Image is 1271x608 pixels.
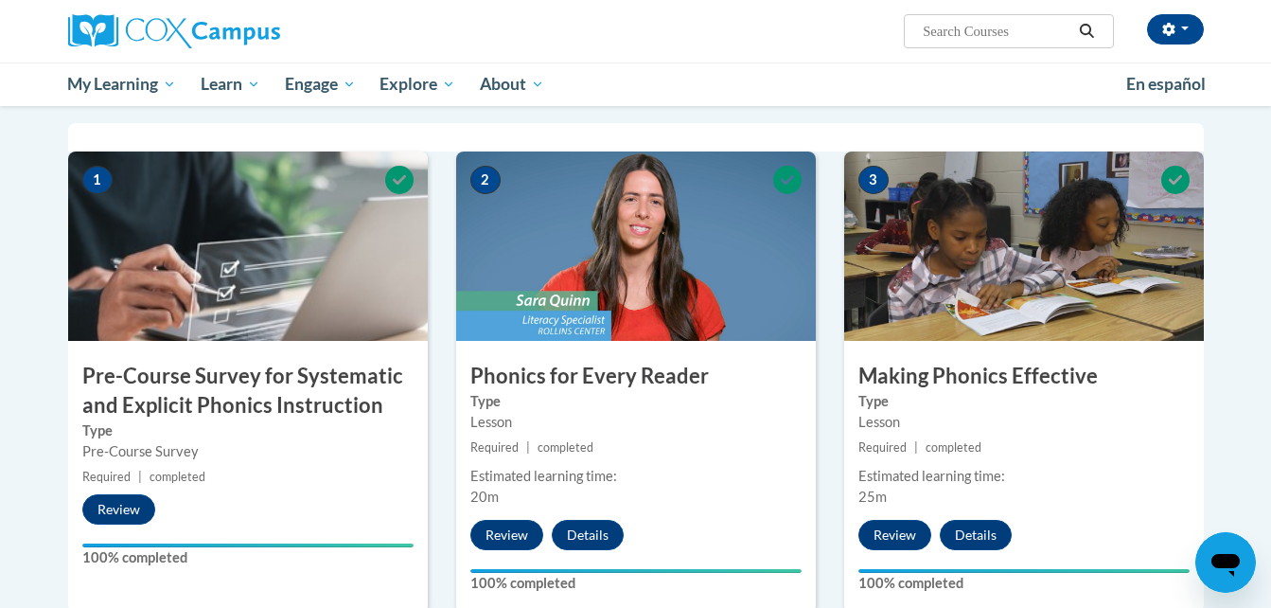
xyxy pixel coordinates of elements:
div: Lesson [470,412,802,433]
iframe: Button to launch messaging window, conversation in progress [1195,532,1256,593]
img: Course Image [844,152,1204,341]
img: Cox Campus [68,14,280,48]
button: Search [1072,20,1101,43]
div: Estimated learning time: [470,466,802,487]
button: Review [82,494,155,525]
span: completed [538,440,593,455]
span: 3 [858,166,889,194]
span: 25m [858,489,887,505]
div: Lesson [858,412,1190,433]
div: Main menu [40,63,1232,106]
span: 2 [470,166,501,194]
span: | [914,440,918,455]
span: Required [470,440,519,455]
button: Details [940,520,1012,550]
img: Course Image [456,152,816,341]
div: Estimated learning time: [858,466,1190,487]
span: My Learning [67,73,176,96]
span: completed [926,440,981,455]
span: Required [858,440,907,455]
span: Required [82,470,131,484]
span: | [526,440,530,455]
span: completed [150,470,205,484]
a: Learn [188,63,273,106]
span: Engage [285,73,356,96]
h3: Pre-Course Survey for Systematic and Explicit Phonics Instruction [68,362,428,420]
span: | [138,470,142,484]
div: Your progress [858,569,1190,573]
img: Course Image [68,152,428,341]
span: About [480,73,544,96]
span: Learn [201,73,260,96]
div: Pre-Course Survey [82,441,414,462]
button: Account Settings [1147,14,1204,45]
label: Type [858,391,1190,412]
label: Type [470,391,802,412]
div: Your progress [82,544,414,547]
a: Cox Campus [68,14,428,48]
span: 20m [470,489,499,505]
span: En español [1126,74,1206,94]
label: 100% completed [82,547,414,568]
button: Details [552,520,624,550]
div: Your progress [470,569,802,573]
span: Explore [380,73,455,96]
a: My Learning [56,63,189,106]
label: Type [82,420,414,441]
button: Review [858,520,931,550]
a: Explore [367,63,468,106]
label: 100% completed [470,573,802,594]
h3: Phonics for Every Reader [456,362,816,391]
a: Engage [273,63,368,106]
input: Search Courses [921,20,1072,43]
button: Review [470,520,543,550]
label: 100% completed [858,573,1190,594]
a: En español [1114,64,1218,104]
a: About [468,63,556,106]
span: 1 [82,166,113,194]
h3: Making Phonics Effective [844,362,1204,391]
